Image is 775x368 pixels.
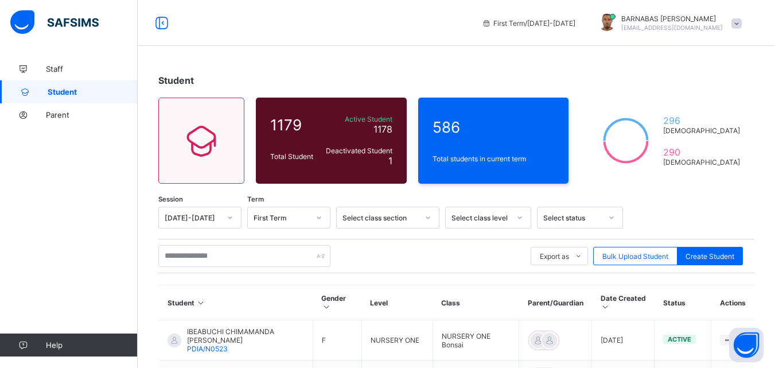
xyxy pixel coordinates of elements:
div: BARNABASRICHARD [587,14,747,33]
span: session/term information [482,19,575,28]
span: Student [158,75,194,86]
span: [EMAIL_ADDRESS][DOMAIN_NAME] [621,24,723,31]
td: [DATE] [592,320,655,361]
span: 1178 [373,123,392,135]
th: Student [159,285,313,320]
th: Class [433,285,519,320]
i: Sort in Ascending Order [321,303,331,311]
th: Status [655,285,711,320]
span: IBEABUCHI CHIMAMANDA [PERSON_NAME] [187,327,304,344]
span: Create Student [686,252,734,261]
div: Select status [543,214,602,222]
span: 296 [663,115,740,126]
span: 1 [388,155,392,166]
span: Session [158,195,183,203]
th: Gender [313,285,361,320]
td: NURSERY ONE [361,320,433,361]
span: Help [46,340,137,350]
span: Active Student [324,115,392,123]
span: Bulk Upload Student [602,252,668,261]
span: PDIA/N0523 [187,344,228,353]
div: Total Student [267,149,321,164]
th: Actions [711,285,754,320]
span: active [668,335,691,343]
td: F [313,320,361,361]
th: Date Created [592,285,655,320]
span: BARNABAS [PERSON_NAME] [621,14,723,23]
span: Student [48,87,138,96]
i: Sort in Ascending Order [601,303,610,311]
th: Level [361,285,433,320]
span: 586 [433,118,555,136]
span: Deactivated Student [324,146,392,155]
button: Open asap [729,328,764,362]
span: Parent [46,110,138,119]
span: 1179 [270,116,318,134]
img: safsims [10,10,99,34]
span: [DEMOGRAPHIC_DATA] [663,158,740,166]
span: 290 [663,146,740,158]
i: Sort in Ascending Order [196,299,206,307]
span: Total students in current term [433,154,555,163]
span: Export as [540,252,569,261]
div: Select class section [342,214,418,222]
th: Parent/Guardian [519,285,592,320]
span: Staff [46,64,138,73]
div: First Term [254,214,309,222]
div: [DATE]-[DATE] [165,214,220,222]
span: Term [247,195,264,203]
span: [DEMOGRAPHIC_DATA] [663,126,740,135]
div: Select class level [451,214,510,222]
td: NURSERY ONE Bonsai [433,320,519,361]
